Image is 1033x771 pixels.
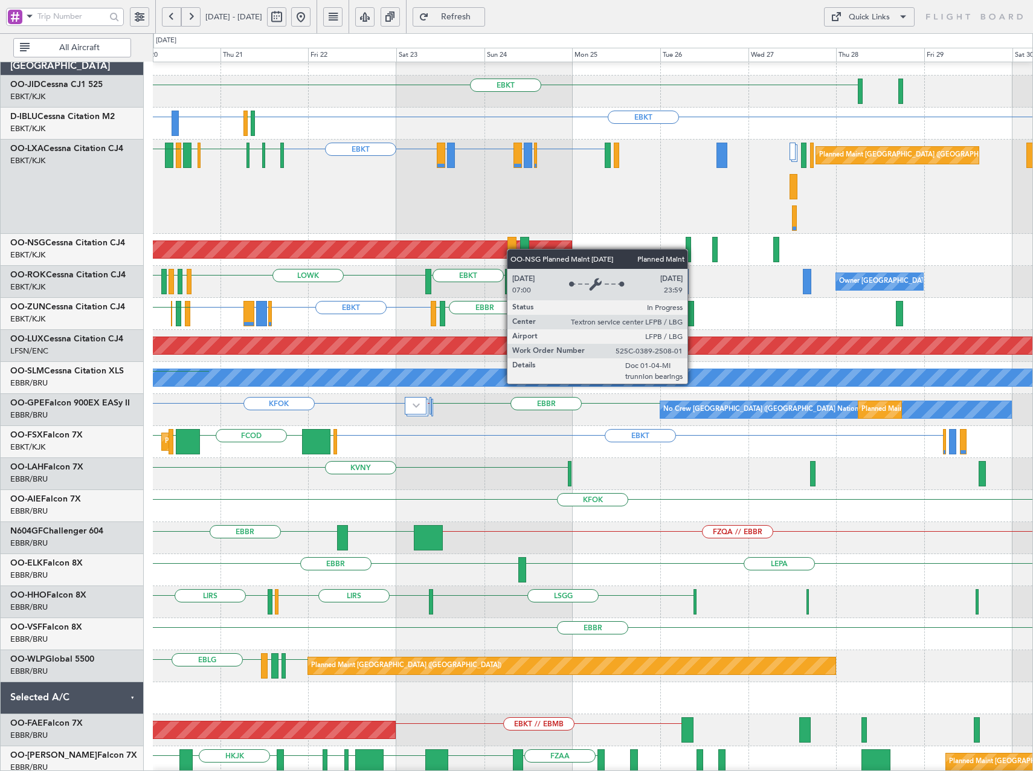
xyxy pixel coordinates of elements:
[413,7,485,27] button: Refresh
[413,403,420,408] img: arrow-gray.svg
[10,495,41,503] span: OO-AIE
[10,91,45,102] a: EBKT/KJK
[10,719,83,727] a: OO-FAEFalcon 7X
[10,719,43,727] span: OO-FAE
[10,463,43,471] span: OO-LAH
[484,48,573,62] div: Sun 24
[10,271,46,279] span: OO-ROK
[10,112,115,121] a: D-IBLUCessna Citation M2
[311,657,501,675] div: Planned Maint [GEOGRAPHIC_DATA] ([GEOGRAPHIC_DATA])
[10,634,48,645] a: EBBR/BRU
[10,431,83,439] a: OO-FSXFalcon 7X
[10,474,48,485] a: EBBR/BRU
[10,655,94,663] a: OO-WLPGlobal 5500
[10,591,86,599] a: OO-HHOFalcon 8X
[10,655,45,663] span: OO-WLP
[10,239,125,247] a: OO-NSGCessna Citation CJ4
[839,273,1002,291] div: Owner [GEOGRAPHIC_DATA]-[GEOGRAPHIC_DATA]
[431,13,481,21] span: Refresh
[10,602,48,613] a: EBBR/BRU
[10,239,45,247] span: OO-NSG
[308,48,396,62] div: Fri 22
[10,367,44,375] span: OO-SLM
[37,7,106,25] input: Trip Number
[10,155,45,166] a: EBKT/KJK
[13,38,131,57] button: All Aircraft
[10,271,126,279] a: OO-ROKCessna Citation CJ4
[748,48,837,62] div: Wed 27
[660,48,748,62] div: Tue 26
[572,48,660,62] div: Mon 25
[10,666,48,677] a: EBBR/BRU
[10,250,45,260] a: EBKT/KJK
[10,314,45,324] a: EBKT/KJK
[10,112,37,121] span: D-IBLU
[220,48,309,62] div: Thu 21
[10,367,124,375] a: OO-SLMCessna Citation XLS
[663,401,866,419] div: No Crew [GEOGRAPHIC_DATA] ([GEOGRAPHIC_DATA] National)
[10,80,40,89] span: OO-JID
[849,11,890,24] div: Quick Links
[10,751,137,760] a: OO-[PERSON_NAME]Falcon 7X
[10,623,82,631] a: OO-VSFFalcon 8X
[824,7,915,27] button: Quick Links
[10,410,48,421] a: EBBR/BRU
[10,431,43,439] span: OO-FSX
[10,527,43,535] span: N604GF
[10,751,97,760] span: OO-[PERSON_NAME]
[10,335,43,343] span: OO-LUX
[10,463,83,471] a: OO-LAHFalcon 7X
[10,570,48,581] a: EBBR/BRU
[10,80,103,89] a: OO-JIDCessna CJ1 525
[10,538,48,549] a: EBBR/BRU
[165,433,306,451] div: Planned Maint Kortrijk-[GEOGRAPHIC_DATA]
[10,378,48,389] a: EBBR/BRU
[10,527,103,535] a: N604GFChallenger 604
[10,591,47,599] span: OO-HHO
[32,44,127,52] span: All Aircraft
[10,442,45,453] a: EBKT/KJK
[10,123,45,134] a: EBKT/KJK
[10,495,81,503] a: OO-AIEFalcon 7X
[10,303,45,311] span: OO-ZUN
[132,48,220,62] div: Wed 20
[396,48,484,62] div: Sat 23
[10,282,45,292] a: EBKT/KJK
[10,506,48,517] a: EBBR/BRU
[10,399,130,407] a: OO-GPEFalcon 900EX EASy II
[10,144,43,153] span: OO-LXA
[924,48,1012,62] div: Fri 29
[10,303,125,311] a: OO-ZUNCessna Citation CJ4
[10,623,42,631] span: OO-VSF
[205,11,262,22] span: [DATE] - [DATE]
[10,399,45,407] span: OO-GPE
[10,730,48,741] a: EBBR/BRU
[10,559,83,567] a: OO-ELKFalcon 8X
[10,335,123,343] a: OO-LUXCessna Citation CJ4
[10,559,43,567] span: OO-ELK
[10,144,123,153] a: OO-LXACessna Citation CJ4
[836,48,924,62] div: Thu 28
[10,346,48,356] a: LFSN/ENC
[156,36,176,46] div: [DATE]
